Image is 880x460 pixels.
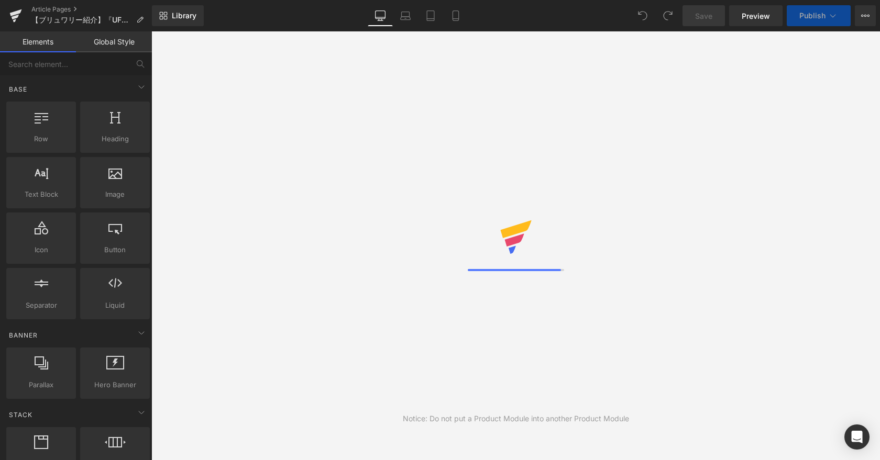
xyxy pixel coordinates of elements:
a: Global Style [76,31,152,52]
span: Separator [9,300,73,311]
a: Desktop [368,5,393,26]
button: Redo [657,5,678,26]
div: Open Intercom Messenger [844,424,870,450]
a: Laptop [393,5,418,26]
span: Base [8,84,28,94]
span: Image [83,189,147,200]
span: Save [695,10,712,21]
button: Publish [787,5,851,26]
span: 【ブリュワリー紹介】『UFO Beer Company / ユーエフオー ビアカンパニー』 [31,16,132,24]
span: Heading [83,133,147,144]
span: Banner [8,330,39,340]
a: Article Pages [31,5,152,14]
span: Text Block [9,189,73,200]
span: Button [83,244,147,255]
span: Icon [9,244,73,255]
a: New Library [152,5,204,26]
button: More [855,5,876,26]
span: Library [172,11,196,20]
a: Preview [729,5,783,26]
button: Undo [632,5,653,26]
span: Preview [742,10,770,21]
span: Stack [8,410,34,420]
a: Mobile [443,5,468,26]
a: Tablet [418,5,443,26]
span: Parallax [9,379,73,390]
span: Liquid [83,300,147,311]
span: Publish [799,12,826,20]
span: Hero Banner [83,379,147,390]
span: Row [9,133,73,144]
div: Notice: Do not put a Product Module into another Product Module [403,413,629,424]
